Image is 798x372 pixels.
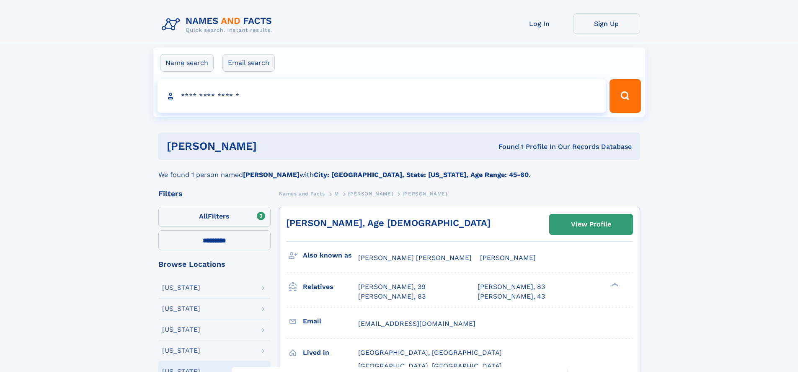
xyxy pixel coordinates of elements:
[243,171,300,179] b: [PERSON_NAME]
[348,191,393,197] span: [PERSON_NAME]
[314,171,529,179] b: City: [GEOGRAPHIC_DATA], State: [US_STATE], Age Range: 45-60
[303,280,358,294] h3: Relatives
[222,54,275,72] label: Email search
[506,13,573,34] a: Log In
[167,141,378,151] h1: [PERSON_NAME]
[162,284,200,291] div: [US_STATE]
[480,254,536,262] span: [PERSON_NAME]
[358,320,475,328] span: [EMAIL_ADDRESS][DOMAIN_NAME]
[162,326,200,333] div: [US_STATE]
[403,191,447,197] span: [PERSON_NAME]
[358,349,502,356] span: [GEOGRAPHIC_DATA], [GEOGRAPHIC_DATA]
[609,282,619,288] div: ❯
[348,188,393,199] a: [PERSON_NAME]
[478,292,545,301] a: [PERSON_NAME], 43
[550,214,633,234] a: View Profile
[478,282,545,291] a: [PERSON_NAME], 83
[358,292,426,301] a: [PERSON_NAME], 83
[199,212,208,220] span: All
[571,215,611,234] div: View Profile
[158,160,640,180] div: We found 1 person named with .
[160,54,214,72] label: Name search
[573,13,640,34] a: Sign Up
[377,142,632,151] div: Found 1 Profile In Our Records Database
[158,13,279,36] img: Logo Names and Facts
[303,346,358,360] h3: Lived in
[162,305,200,312] div: [US_STATE]
[158,79,606,113] input: search input
[609,79,640,113] button: Search Button
[358,362,502,370] span: [GEOGRAPHIC_DATA], [GEOGRAPHIC_DATA]
[158,190,271,198] div: Filters
[358,254,472,262] span: [PERSON_NAME] [PERSON_NAME]
[334,188,339,199] a: M
[279,188,325,199] a: Names and Facts
[358,282,426,291] a: [PERSON_NAME], 39
[303,314,358,328] h3: Email
[303,248,358,263] h3: Also known as
[286,218,491,228] a: [PERSON_NAME], Age [DEMOGRAPHIC_DATA]
[334,191,339,197] span: M
[158,207,271,227] label: Filters
[162,347,200,354] div: [US_STATE]
[158,260,271,268] div: Browse Locations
